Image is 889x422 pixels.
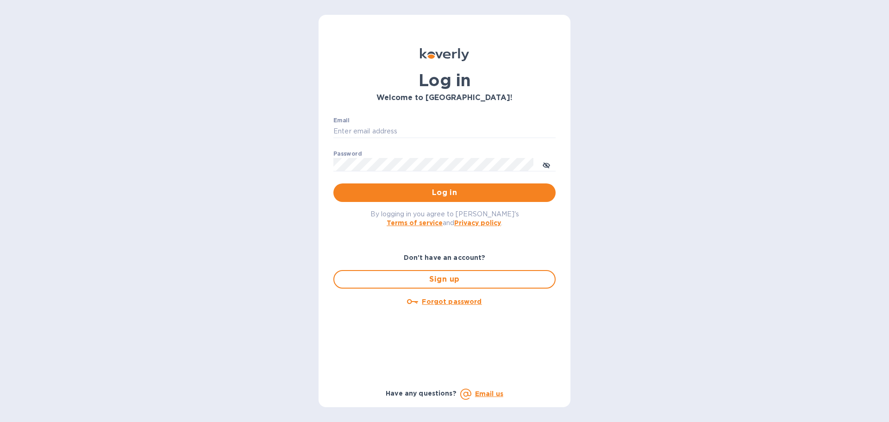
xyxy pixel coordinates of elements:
[454,219,501,227] a: Privacy policy
[333,270,556,289] button: Sign up
[333,125,556,139] input: Enter email address
[387,219,443,227] a: Terms of service
[537,155,556,174] button: toggle password visibility
[333,94,556,102] h3: Welcome to [GEOGRAPHIC_DATA]!
[404,254,486,261] b: Don't have an account?
[370,210,519,227] span: By logging in you agree to [PERSON_NAME]'s and .
[333,183,556,202] button: Log in
[422,298,482,305] u: Forgot password
[420,48,469,61] img: Koverly
[386,390,457,397] b: Have any questions?
[341,187,548,198] span: Log in
[342,274,547,285] span: Sign up
[333,118,350,123] label: Email
[333,151,362,157] label: Password
[475,390,503,397] a: Email us
[333,70,556,90] h1: Log in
